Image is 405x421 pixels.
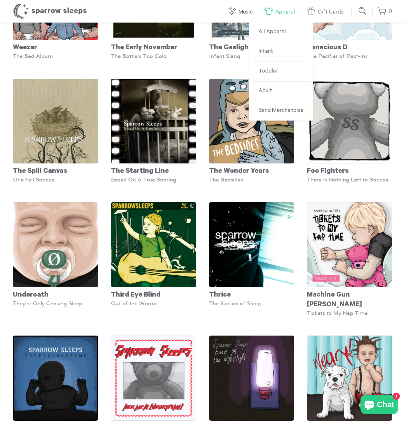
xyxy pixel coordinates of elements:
[307,176,392,183] div: There Is Nothing Left to Snooze
[209,300,294,307] div: The Illusion of Sleep
[13,53,98,59] div: The Bed Album
[209,40,294,53] div: The Gaslight Anthem
[356,5,369,17] input: Submit
[209,202,294,287] img: SS-TheIllusionOfSleep-Cover-1600x1600_grande.png
[209,79,294,164] img: SS-TheBedsides-Cover-1600x1600_grande.png
[13,202,98,287] img: Underoath-They_reOnlyChasingSleep-Cover_grande.png
[13,163,98,176] div: The Spill Canvas
[307,202,392,287] img: SparrowSleeps-MachineGunKelly-TicketstoMyNapTime-PassedOutDeluxe-Cover_grande.png
[111,40,196,53] div: The Early November
[13,300,98,307] div: They're Only Chasing Sleep
[209,336,294,421] img: SS-TurnOnTheNightlight-Cover-1600x1600_grande.png
[307,79,392,183] a: Foo Fighters There Is Nothing Left to Snooze
[111,79,196,183] a: The Starting Line Based On A True Snoring
[111,53,196,59] div: The Bottle's Too Cold
[13,202,98,307] a: Underoath They're Only Chasing Sleep
[227,5,256,19] a: Music
[252,101,310,121] a: Band Merchandise
[307,40,392,53] div: Tenacious D
[307,163,392,176] div: Foo Fighters
[111,202,196,307] a: Third Eye Blind Out of the Womb
[307,336,392,421] img: SparrowSleeps-Yungblud-weary_-Cover_grande.png
[377,5,392,19] a: 0
[13,287,98,300] div: Underoath
[307,79,392,164] img: SparrowSleeps-FooFighters-NothingLeftToSnooze-Cover_grande.png
[111,336,196,421] img: ianndior-TuckMeIn_dustryPlant_-SparrowSleeps-Cover_grande.png
[252,42,310,62] a: Infant
[209,176,294,183] div: The Bedsides
[209,202,294,307] a: Thrice The Illusion of Sleep
[111,79,196,164] img: SS-BasedOnATrueSnoring-1600x1600_grande.png
[307,287,392,310] div: Machine Gun [PERSON_NAME]
[209,53,294,59] div: Infant Slang
[13,336,98,421] img: SparrowSleeps-Acceptance-TryptophantomsCover_grande.png
[264,5,298,19] a: Apparel
[252,23,310,42] a: All Apparel
[13,176,98,183] div: One Fell Snooze
[111,287,196,300] div: Third Eye Blind
[111,163,196,176] div: The Starting Line
[13,79,98,183] a: The Spill Canvas One Fell Snooze
[13,3,87,19] h1: Sparrow Sleeps
[307,53,392,59] div: The Pacifier of Rest-iny
[252,62,310,82] a: Toddler
[209,79,294,183] a: The Wonder Years The Bedsides
[209,287,294,300] div: Thrice
[13,40,98,53] div: Weezer
[307,310,392,316] div: Tickets to My Nap Time
[111,176,196,183] div: Based On A True Snoring
[306,5,347,19] a: Gift Cards
[111,202,196,287] img: SS-OutOfTheWomb-Cover-1600x1600_grande.png
[252,82,310,101] a: Adult
[209,163,294,176] div: The Wonder Years
[307,202,392,316] a: Machine Gun [PERSON_NAME] Tickets to My Nap Time
[13,79,98,164] img: TheSpillCanvas-OneFellSnooze-Cover_grande.png
[359,395,400,416] inbox-online-store-chat: Shopify online store chat
[111,300,196,307] div: Out of the Womb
